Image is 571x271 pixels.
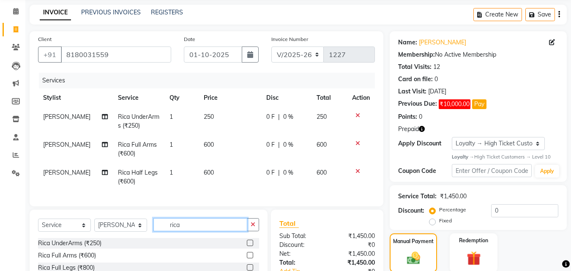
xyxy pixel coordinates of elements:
[327,249,381,258] div: ₹1,450.00
[278,112,280,121] span: |
[393,238,434,245] label: Manual Payment
[398,192,437,201] div: Service Total:
[452,154,474,160] strong: Loyalty →
[113,88,164,107] th: Service
[535,165,559,178] button: Apply
[327,232,381,241] div: ₹1,450.00
[440,192,467,201] div: ₹1,450.00
[398,38,417,47] div: Name:
[419,112,422,121] div: 0
[279,219,299,228] span: Total
[459,237,488,244] label: Redemption
[273,258,327,267] div: Total:
[169,169,173,176] span: 1
[169,141,173,148] span: 1
[403,250,424,266] img: _cash.svg
[419,38,466,47] a: [PERSON_NAME]
[38,88,113,107] th: Stylist
[283,168,293,177] span: 0 %
[398,112,417,121] div: Points:
[283,140,293,149] span: 0 %
[433,63,440,71] div: 12
[40,5,71,20] a: INVOICE
[81,8,141,16] a: PREVIOUS INVOICES
[398,87,426,96] div: Last Visit:
[118,169,158,185] span: Rica Half Legs (₹600)
[317,169,327,176] span: 600
[398,206,424,215] div: Discount:
[283,112,293,121] span: 0 %
[525,8,555,21] button: Save
[38,239,101,248] div: Rica UnderArms (₹250)
[38,47,62,63] button: +91
[278,168,280,177] span: |
[398,75,433,84] div: Card on file:
[398,99,437,109] div: Previous Due:
[164,88,199,107] th: Qty
[439,206,466,214] label: Percentage
[204,113,214,120] span: 250
[184,36,195,43] label: Date
[273,232,327,241] div: Sub Total:
[439,99,470,109] span: ₹10,000.00
[153,218,247,231] input: Search or Scan
[266,140,275,149] span: 0 F
[398,125,419,134] span: Prepaid
[327,241,381,249] div: ₹0
[39,73,381,88] div: Services
[347,88,375,107] th: Action
[43,113,90,120] span: [PERSON_NAME]
[398,50,435,59] div: Membership:
[398,139,451,148] div: Apply Discount
[439,217,452,224] label: Fixed
[317,141,327,148] span: 600
[434,75,438,84] div: 0
[204,169,214,176] span: 600
[398,167,451,175] div: Coupon Code
[169,113,173,120] span: 1
[398,50,558,59] div: No Active Membership
[462,249,485,267] img: _gift.svg
[327,258,381,267] div: ₹1,450.00
[204,141,214,148] span: 600
[398,63,432,71] div: Total Visits:
[428,87,446,96] div: [DATE]
[452,164,532,177] input: Enter Offer / Coupon Code
[266,112,275,121] span: 0 F
[452,153,558,161] div: High Ticket Customers → Level 10
[43,141,90,148] span: [PERSON_NAME]
[278,140,280,149] span: |
[273,249,327,258] div: Net:
[151,8,183,16] a: REGISTERS
[61,47,171,63] input: Search by Name/Mobile/Email/Code
[271,36,308,43] label: Invoice Number
[261,88,311,107] th: Disc
[473,8,522,21] button: Create New
[472,99,486,109] button: Pay
[118,141,157,157] span: Rica Full Arms (₹600)
[317,113,327,120] span: 250
[43,169,90,176] span: [PERSON_NAME]
[273,241,327,249] div: Discount:
[266,168,275,177] span: 0 F
[118,113,159,129] span: Rica UnderArms (₹250)
[38,251,96,260] div: Rica Full Arms (₹600)
[199,88,261,107] th: Price
[311,88,347,107] th: Total
[38,36,52,43] label: Client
